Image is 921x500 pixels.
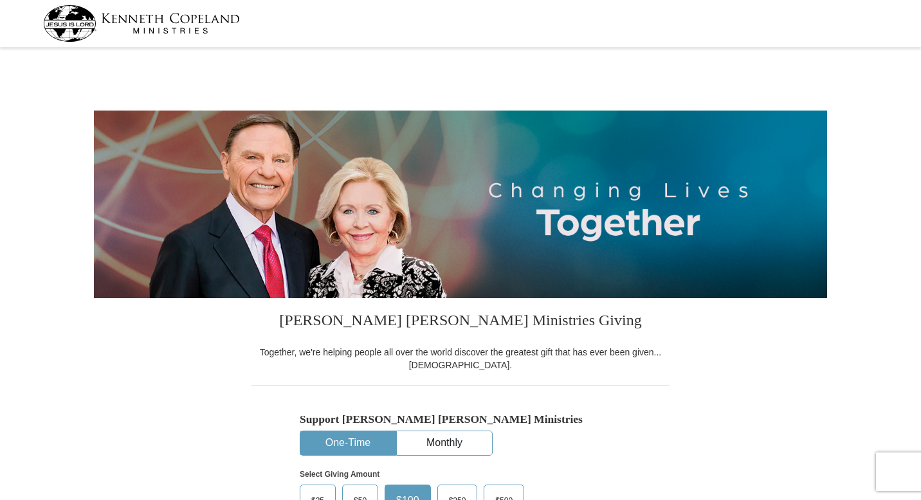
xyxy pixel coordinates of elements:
strong: Select Giving Amount [300,470,379,479]
h3: [PERSON_NAME] [PERSON_NAME] Ministries Giving [251,298,670,346]
h5: Support [PERSON_NAME] [PERSON_NAME] Ministries [300,413,621,426]
button: One-Time [300,431,396,455]
img: kcm-header-logo.svg [43,5,240,42]
button: Monthly [397,431,492,455]
div: Together, we're helping people all over the world discover the greatest gift that has ever been g... [251,346,670,371]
